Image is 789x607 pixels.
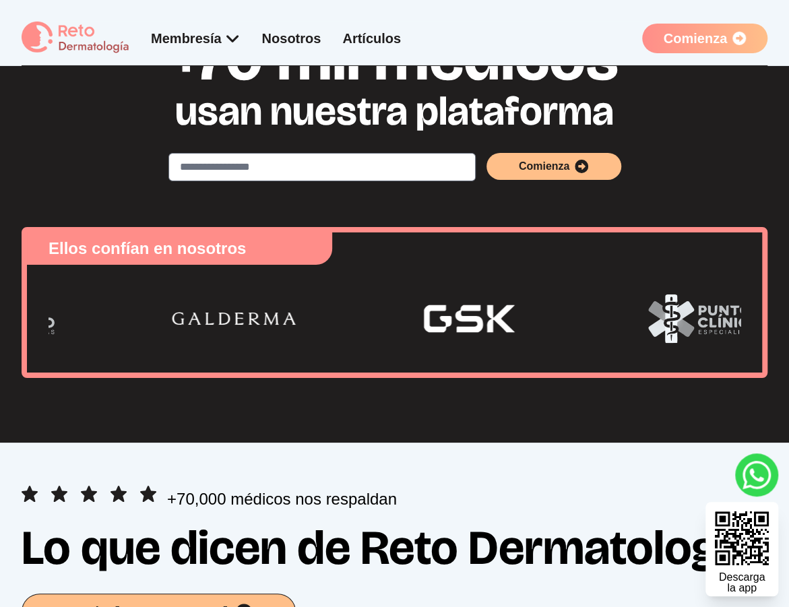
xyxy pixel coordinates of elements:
[22,22,129,55] img: logo Reto dermatología
[358,286,579,351] div: 1 / 6
[735,453,778,497] a: whatsapp button
[519,158,570,174] span: Comienza
[22,523,767,572] h2: Lo que dicen de Reto Dermatología
[167,488,397,510] p: +70,000 médicos nos respaldan
[123,286,344,351] img: colaborador de reto dermatología
[642,24,767,53] a: Comienza
[27,232,332,265] p: Ellos confían en nosotros
[486,153,621,180] button: Comienza
[719,572,765,594] div: Descarga la app
[151,29,241,48] div: Membresía
[22,91,767,131] p: usan nuestra plataforma
[358,286,579,351] img: colaborador de reto dermatología
[342,31,401,46] a: Artículos
[123,286,344,351] div: 6 / 6
[262,31,321,46] a: Nosotros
